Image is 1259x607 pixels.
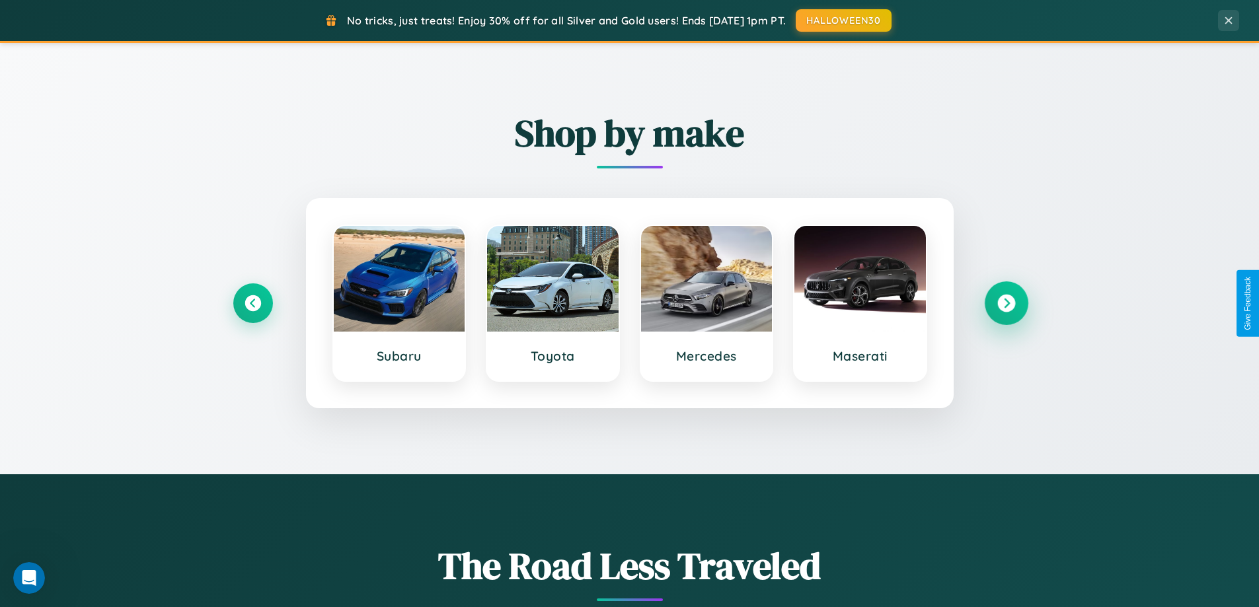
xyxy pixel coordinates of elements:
[347,348,452,364] h3: Subaru
[808,348,913,364] h3: Maserati
[796,9,892,32] button: HALLOWEEN30
[13,562,45,594] iframe: Intercom live chat
[500,348,605,364] h3: Toyota
[654,348,759,364] h3: Mercedes
[1243,277,1252,330] div: Give Feedback
[347,14,786,27] span: No tricks, just treats! Enjoy 30% off for all Silver and Gold users! Ends [DATE] 1pm PT.
[233,540,1026,591] h1: The Road Less Traveled
[233,108,1026,159] h2: Shop by make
